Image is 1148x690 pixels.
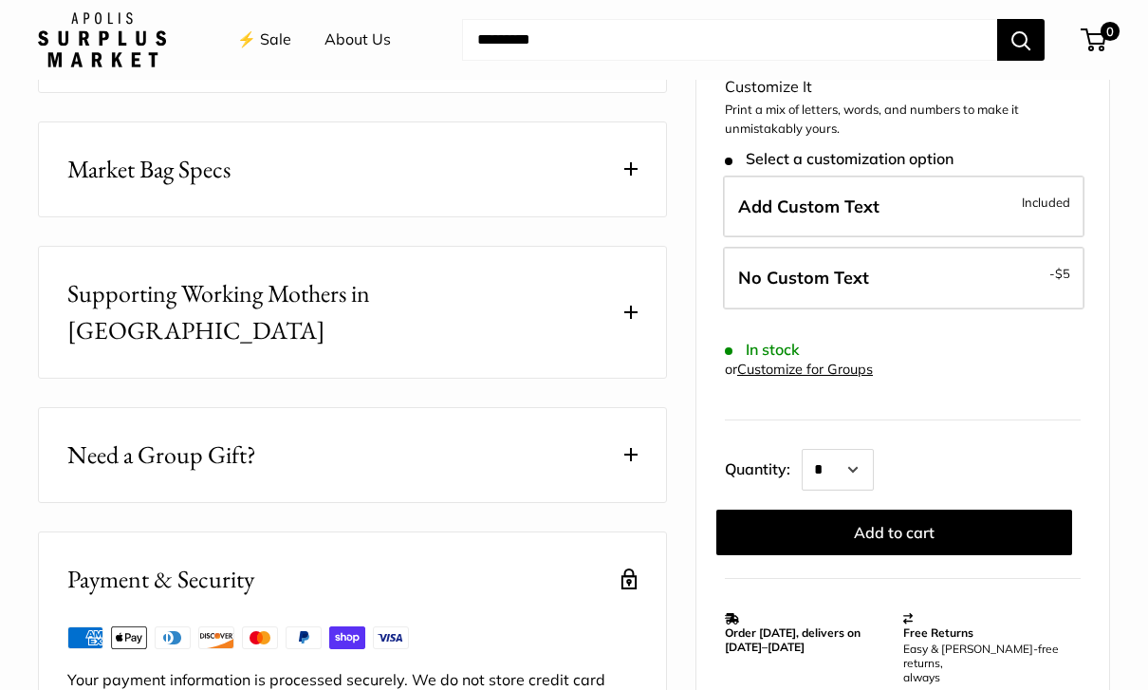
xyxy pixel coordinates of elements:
h2: Payment & Security [67,561,254,598]
p: Print a mix of letters, words, and numbers to make it unmistakably yours. [725,101,1081,138]
span: Add Custom Text [738,195,880,216]
span: Need a Group Gift? [67,437,256,474]
span: - [1049,262,1070,285]
a: About Us [324,26,391,54]
a: ⚡️ Sale [237,26,291,54]
div: or [725,357,873,382]
button: Market Bag Specs [39,122,666,216]
span: Select a customization option [725,150,954,168]
span: Included [1022,190,1070,213]
span: Supporting Working Mothers in [GEOGRAPHIC_DATA] [67,275,615,349]
button: Search [997,19,1045,61]
strong: Free Returns [903,625,973,640]
span: In stock [725,341,800,359]
span: No Custom Text [738,267,869,289]
img: Apolis: Surplus Market [38,12,166,67]
p: Easy & [PERSON_NAME]-free returns, always [903,642,1072,684]
input: Search... [462,19,997,61]
span: Market Bag Specs [67,151,231,188]
span: 0 [1101,22,1120,41]
button: Need a Group Gift? [39,408,666,502]
strong: Order [DATE], delivers on [DATE]–[DATE] [725,625,861,654]
label: Add Custom Text [723,175,1084,237]
button: Add to cart [716,510,1072,555]
label: Leave Blank [723,247,1084,309]
button: Supporting Working Mothers in [GEOGRAPHIC_DATA] [39,247,666,378]
div: Customize It [725,72,1081,101]
a: Customize for Groups [737,361,873,378]
label: Quantity: [725,443,802,491]
span: $5 [1055,266,1070,281]
a: 0 [1083,28,1106,51]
